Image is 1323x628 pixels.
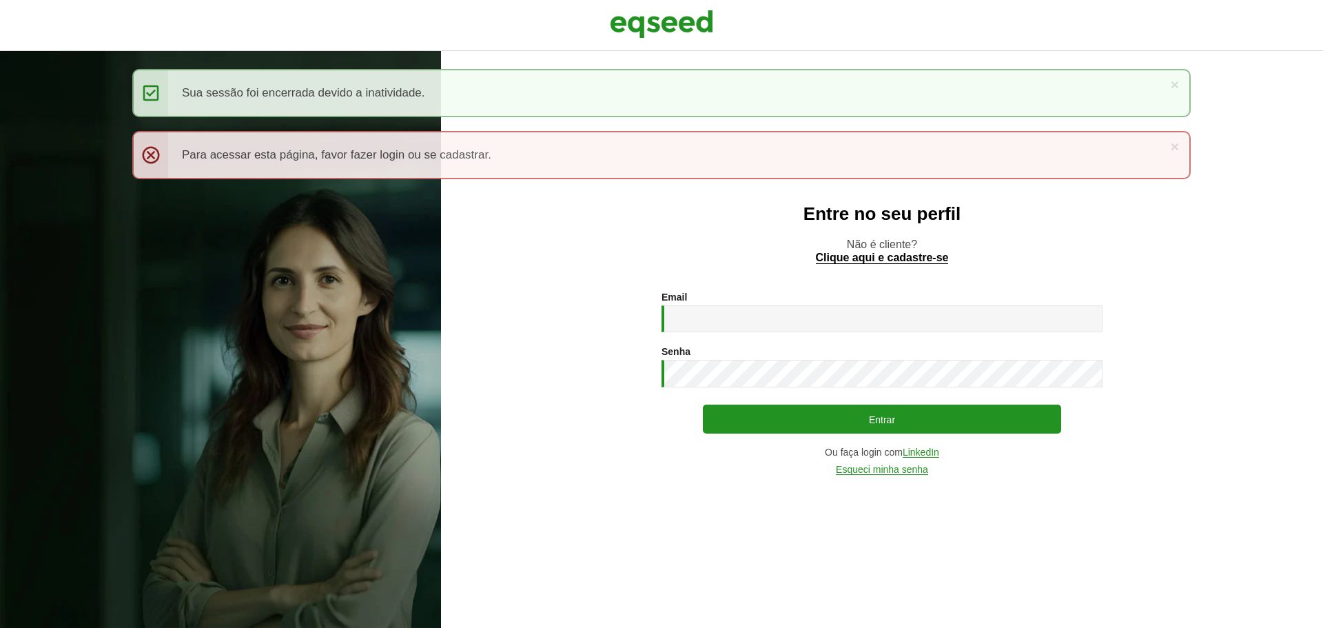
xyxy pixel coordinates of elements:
label: Email [661,292,687,302]
a: Esqueci minha senha [836,465,928,475]
label: Senha [661,347,690,356]
p: Não é cliente? [469,238,1295,264]
div: Sua sessão foi encerrada devido a inatividade. [132,69,1191,117]
div: Ou faça login com [661,447,1102,458]
div: Para acessar esta página, favor fazer login ou se cadastrar. [132,131,1191,179]
a: × [1171,139,1179,154]
a: Clique aqui e cadastre-se [816,252,949,264]
a: LinkedIn [903,447,939,458]
a: × [1171,77,1179,92]
button: Entrar [703,405,1061,434]
img: EqSeed Logo [610,7,713,41]
h2: Entre no seu perfil [469,204,1295,224]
